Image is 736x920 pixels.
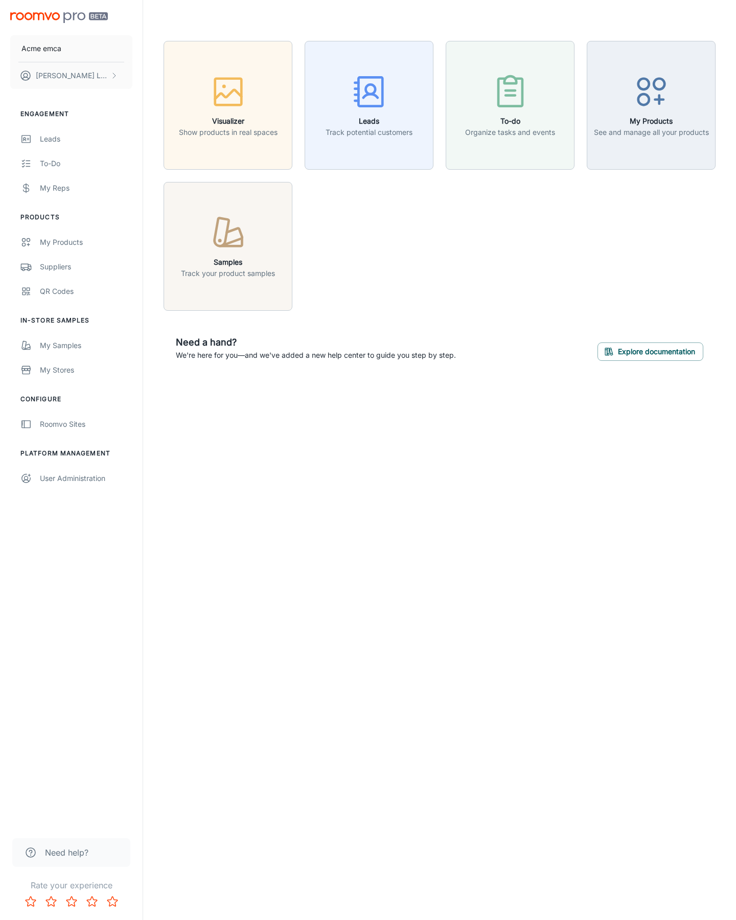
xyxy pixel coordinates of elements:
[465,127,555,138] p: Organize tasks and events
[164,240,292,250] a: SamplesTrack your product samples
[446,99,574,109] a: To-doOrganize tasks and events
[465,116,555,127] h6: To-do
[10,62,132,89] button: [PERSON_NAME] Leaptools
[305,41,433,170] button: LeadsTrack potential customers
[40,237,132,248] div: My Products
[21,43,61,54] p: Acme emca
[326,127,412,138] p: Track potential customers
[40,286,132,297] div: QR Codes
[446,41,574,170] button: To-doOrganize tasks and events
[594,127,709,138] p: See and manage all your products
[597,342,703,361] button: Explore documentation
[179,127,278,138] p: Show products in real spaces
[594,116,709,127] h6: My Products
[587,41,716,170] button: My ProductsSee and manage all your products
[181,257,275,268] h6: Samples
[176,350,456,361] p: We're here for you—and we've added a new help center to guide you step by step.
[164,41,292,170] button: VisualizerShow products in real spaces
[164,182,292,311] button: SamplesTrack your product samples
[40,182,132,194] div: My Reps
[40,261,132,272] div: Suppliers
[40,364,132,376] div: My Stores
[597,346,703,356] a: Explore documentation
[326,116,412,127] h6: Leads
[176,335,456,350] h6: Need a hand?
[181,268,275,279] p: Track your product samples
[40,133,132,145] div: Leads
[36,70,108,81] p: [PERSON_NAME] Leaptools
[587,99,716,109] a: My ProductsSee and manage all your products
[10,12,108,23] img: Roomvo PRO Beta
[40,158,132,169] div: To-do
[40,340,132,351] div: My Samples
[305,99,433,109] a: LeadsTrack potential customers
[179,116,278,127] h6: Visualizer
[10,35,132,62] button: Acme emca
